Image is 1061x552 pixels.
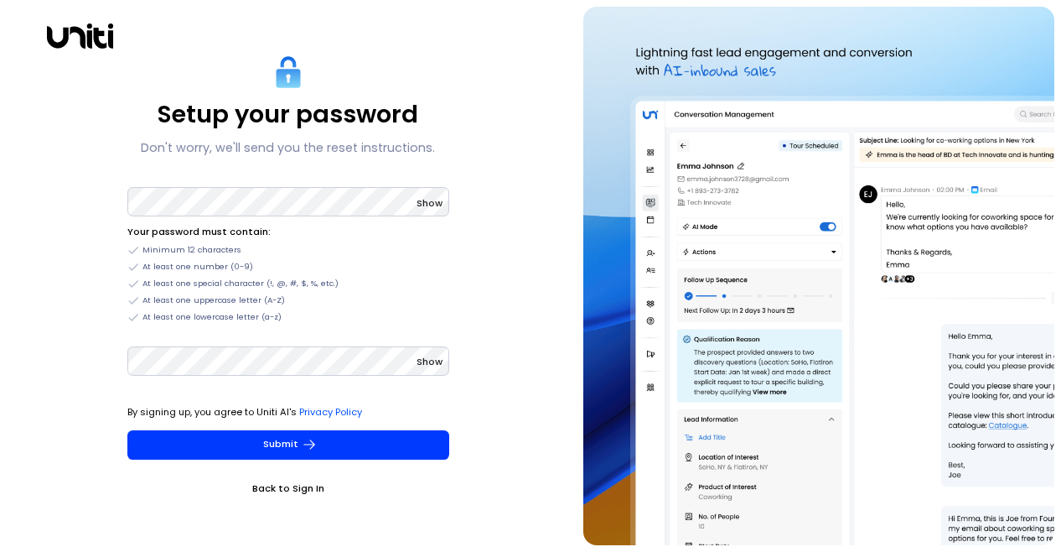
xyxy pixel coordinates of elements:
[299,405,362,419] a: Privacy Policy
[127,430,449,460] button: Submit
[127,480,449,497] a: Back to Sign In
[417,353,443,370] button: Show
[142,294,285,306] span: At least one uppercase letter (A-Z)
[142,278,339,289] span: At least one special character (!, @, #, $, %, etc.)
[127,223,449,240] li: Your password must contain:
[417,195,443,211] button: Show
[142,244,241,256] span: Minimum 12 characters
[142,261,253,273] span: At least one number (0-9)
[583,7,1055,545] img: auth-hero.png
[127,404,449,420] p: By signing up, you agree to Uniti AI's
[142,311,282,323] span: At least one lowercase letter (a-z)
[141,138,435,158] p: Don't worry, we'll send you the reset instructions.
[417,355,443,368] span: Show
[417,196,443,210] span: Show
[158,100,418,129] p: Setup your password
